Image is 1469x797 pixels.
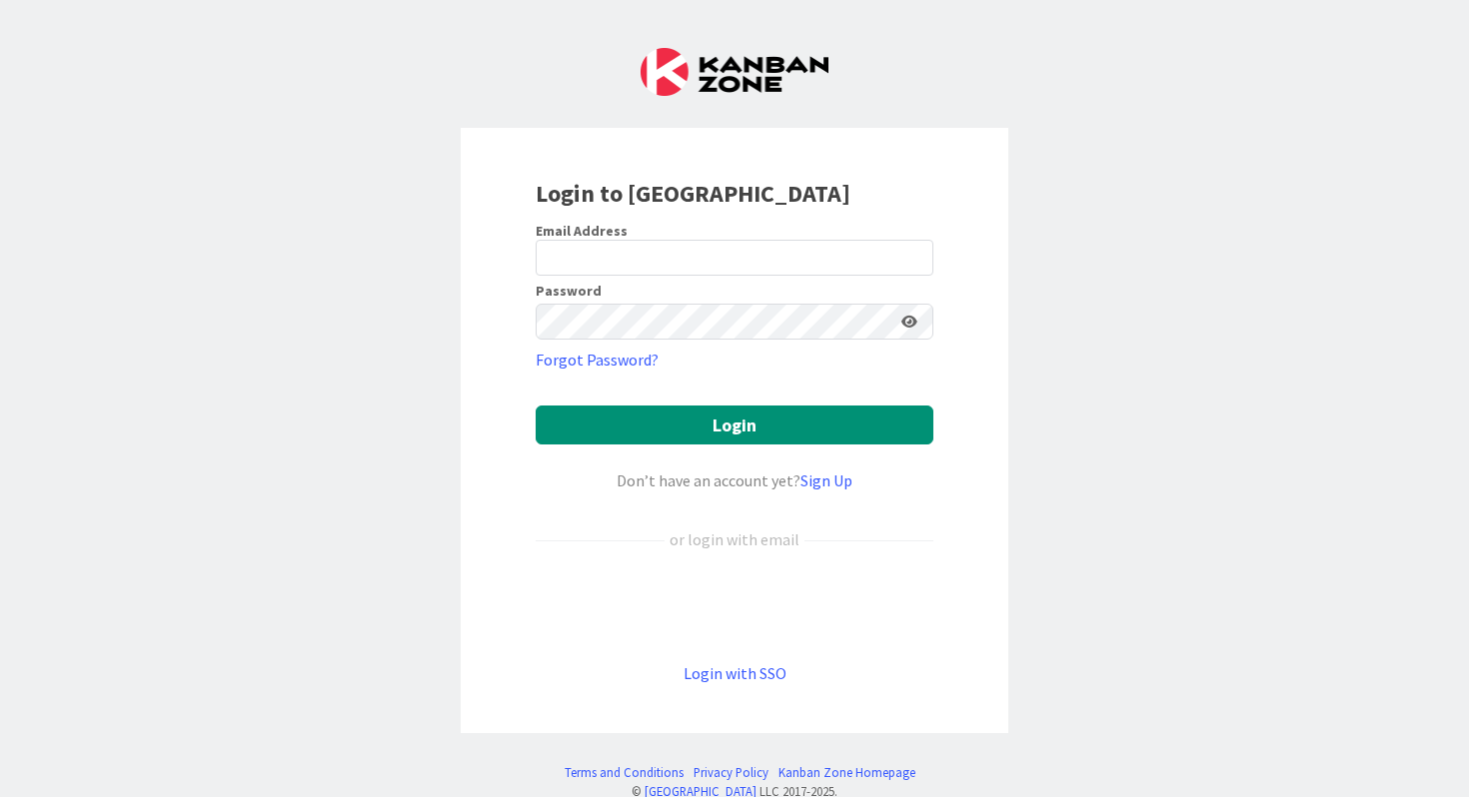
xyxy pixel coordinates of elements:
img: Kanban Zone [641,48,828,96]
button: Login [536,405,933,444]
b: Login to [GEOGRAPHIC_DATA] [536,178,850,209]
a: Kanban Zone Homepage [778,763,915,782]
a: Login with SSO [684,663,786,683]
a: Privacy Policy [694,763,768,782]
label: Email Address [536,222,628,240]
a: Forgot Password? [536,348,659,372]
div: or login with email [665,527,804,551]
div: Don’t have an account yet? [536,468,933,492]
a: Terms and Conditions [565,763,684,782]
label: Password [536,284,602,298]
iframe: Sign in with Google Button [526,584,943,628]
a: Sign Up [800,470,852,490]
